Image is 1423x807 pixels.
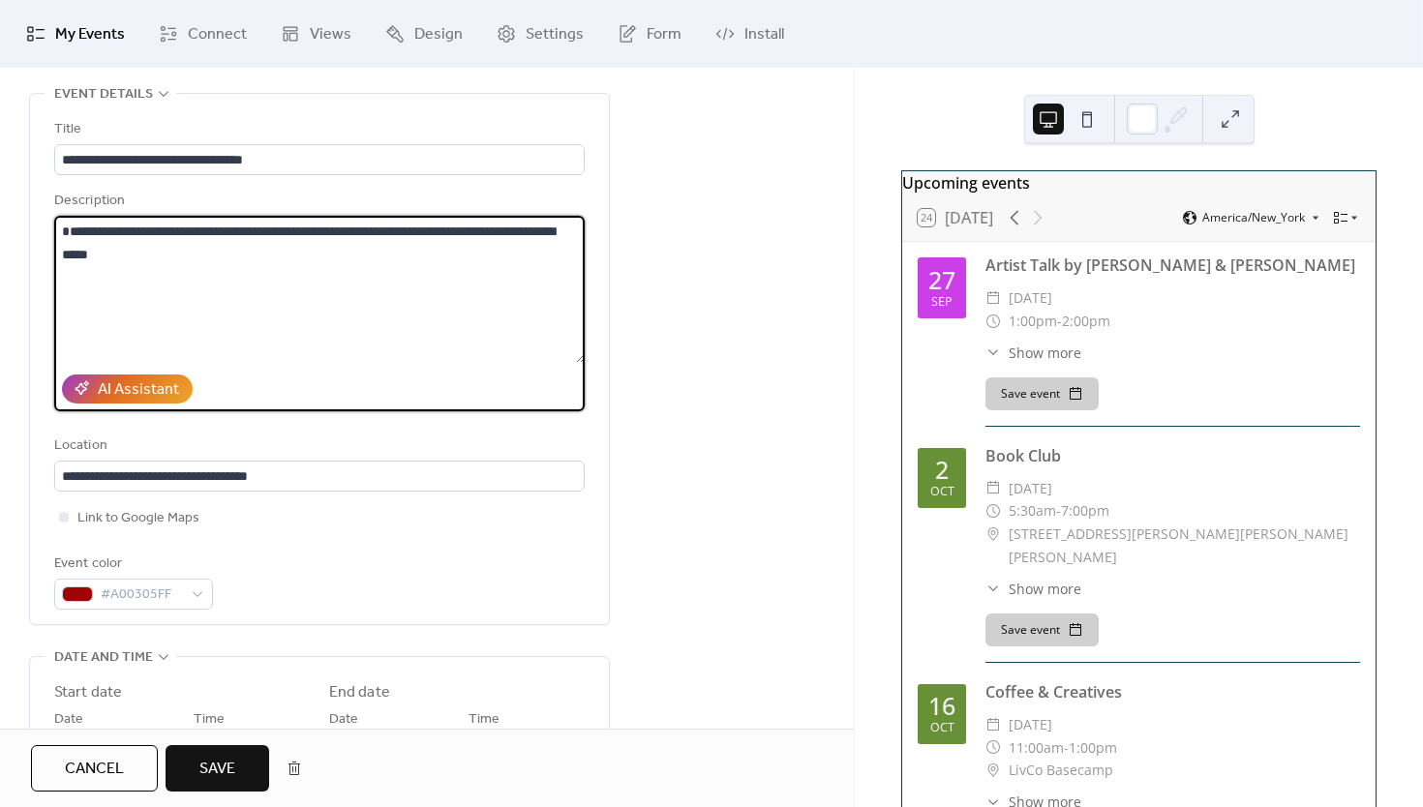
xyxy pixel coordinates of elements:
span: Link to Google Maps [77,507,199,530]
span: 5:30am [1009,499,1056,523]
div: ​ [985,523,1001,546]
button: ​Show more [985,343,1081,363]
span: [DATE] [1009,477,1052,500]
span: Time [194,708,225,732]
span: Cancel [65,758,124,781]
span: 1:00pm [1009,310,1057,333]
div: End date [329,681,390,704]
div: Location [54,434,581,458]
div: ​ [985,499,1001,523]
span: Design [414,23,463,46]
div: ​ [985,477,1001,500]
div: ​ [985,343,1001,363]
span: [STREET_ADDRESS][PERSON_NAME][PERSON_NAME][PERSON_NAME] [1009,523,1360,569]
div: ​ [985,713,1001,736]
span: 7:00pm [1061,499,1109,523]
a: My Events [12,8,139,60]
span: My Events [55,23,125,46]
span: Form [647,23,681,46]
button: AI Assistant [62,374,193,403]
div: Oct [930,722,954,734]
span: Views [310,23,351,46]
div: ​ [985,286,1001,310]
div: Start date [54,681,122,704]
a: Form [603,8,696,60]
span: 1:00pm [1069,736,1117,760]
span: Time [469,708,500,732]
a: Settings [482,8,598,60]
div: Description [54,190,581,213]
span: America/New_York [1202,212,1305,224]
span: 11:00am [1009,736,1064,760]
span: - [1064,736,1069,760]
button: Cancel [31,745,158,792]
span: Date [54,708,83,732]
span: Date and time [54,646,153,670]
button: Save event [985,377,1099,410]
a: Views [266,8,366,60]
span: [DATE] [1009,713,1052,736]
span: 2:00pm [1062,310,1110,333]
span: Show more [1009,579,1081,599]
div: ​ [985,759,1001,782]
a: Connect [144,8,261,60]
span: Install [744,23,784,46]
a: Install [701,8,799,60]
div: Artist Talk by [PERSON_NAME] & [PERSON_NAME] [985,254,1360,277]
div: Coffee & Creatives [985,680,1360,703]
div: Oct [930,486,954,498]
div: Title [54,118,581,141]
button: Save [166,745,269,792]
span: #A00305FF [101,583,182,607]
span: Event details [54,83,153,106]
button: ​Show more [985,579,1081,599]
span: LivCo Basecamp [1009,759,1113,782]
div: Book Club [985,444,1360,467]
span: Save [199,758,235,781]
button: Save event [985,613,1099,646]
div: Event color [54,553,209,576]
span: Date [329,708,358,732]
div: ​ [985,310,1001,333]
div: 2 [935,458,949,482]
div: 16 [928,694,955,718]
div: Upcoming events [902,171,1376,194]
span: [DATE] [1009,286,1052,310]
div: Sep [931,296,953,309]
div: 27 [928,268,955,292]
span: Show more [1009,343,1081,363]
span: - [1056,499,1061,523]
div: ​ [985,579,1001,599]
span: Settings [526,23,584,46]
div: AI Assistant [98,378,179,402]
span: - [1057,310,1062,333]
div: ​ [985,736,1001,760]
span: Connect [188,23,247,46]
a: Design [371,8,477,60]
